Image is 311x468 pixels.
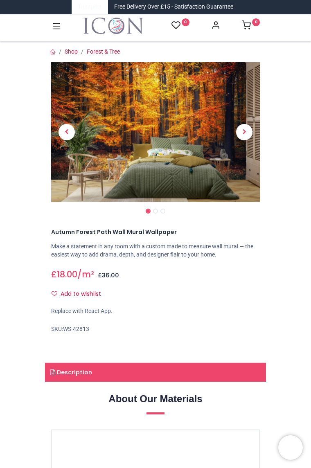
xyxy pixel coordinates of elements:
sup: 0 [182,18,189,26]
h1: Autumn Forest Path Wall Mural Wallpaper [51,228,260,236]
a: 0 [171,20,189,31]
div: SKU: [51,325,260,333]
div: Replace with React App. [51,307,260,315]
a: Logo of Icon Wall Stickers [83,18,143,34]
a: Forest & Tree [87,48,120,55]
img: Autumn Forest Path Wall Mural Wallpaper [51,62,260,202]
a: Previous [51,83,83,181]
i: Add to wishlist [52,291,57,297]
iframe: Brevo live chat [278,435,303,460]
p: Make a statement in any room with a custom made to measure wall mural — the easiest way to add dr... [51,243,260,259]
span: 18.00 [57,268,77,280]
span: 36.00 [102,271,119,279]
div: Free Delivery Over £15 - Satisfaction Guarantee [114,3,233,11]
a: Description [45,363,266,382]
a: Account Info [211,23,220,29]
a: Trustpilot [78,3,102,11]
button: Add to wishlistAdd to wishlist [51,287,108,301]
span: £ [51,269,77,281]
sup: 0 [252,18,260,26]
span: WS-42813 [63,326,89,332]
span: /m² [77,268,94,280]
span: Next [236,124,252,140]
a: Shop [65,48,78,55]
a: Next [229,83,260,181]
span: Previous [59,124,75,140]
h2: About Our Materials [51,392,260,406]
img: Icon Wall Stickers [83,18,143,34]
a: 0 [242,23,260,29]
span: £ [98,271,119,279]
